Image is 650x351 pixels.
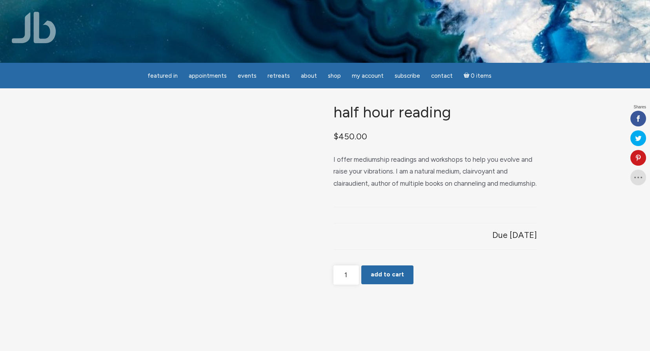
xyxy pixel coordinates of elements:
[390,68,425,84] a: Subscribe
[347,68,388,84] a: My Account
[492,227,537,243] p: Due [DATE]
[184,68,231,84] a: Appointments
[395,72,420,79] span: Subscribe
[263,68,295,84] a: Retreats
[459,68,497,84] a: Cart0 items
[333,104,537,121] h1: Half Hour Reading
[268,72,290,79] span: Retreats
[143,68,182,84] a: featured in
[233,68,261,84] a: Events
[238,72,257,79] span: Events
[361,265,413,284] button: Add to cart
[323,68,346,84] a: Shop
[634,105,646,109] span: Shares
[431,72,453,79] span: Contact
[333,131,367,141] bdi: 450.00
[147,72,178,79] span: featured in
[333,154,537,190] p: I offer mediumship readings and workshops to help you evolve and raise your vibrations. I am a na...
[12,12,56,43] img: Jamie Butler. The Everyday Medium
[301,72,317,79] span: About
[296,68,322,84] a: About
[333,265,359,285] input: Product quantity
[333,131,339,141] span: $
[328,72,341,79] span: Shop
[471,73,492,79] span: 0 items
[464,72,471,79] i: Cart
[426,68,457,84] a: Contact
[189,72,227,79] span: Appointments
[352,72,384,79] span: My Account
